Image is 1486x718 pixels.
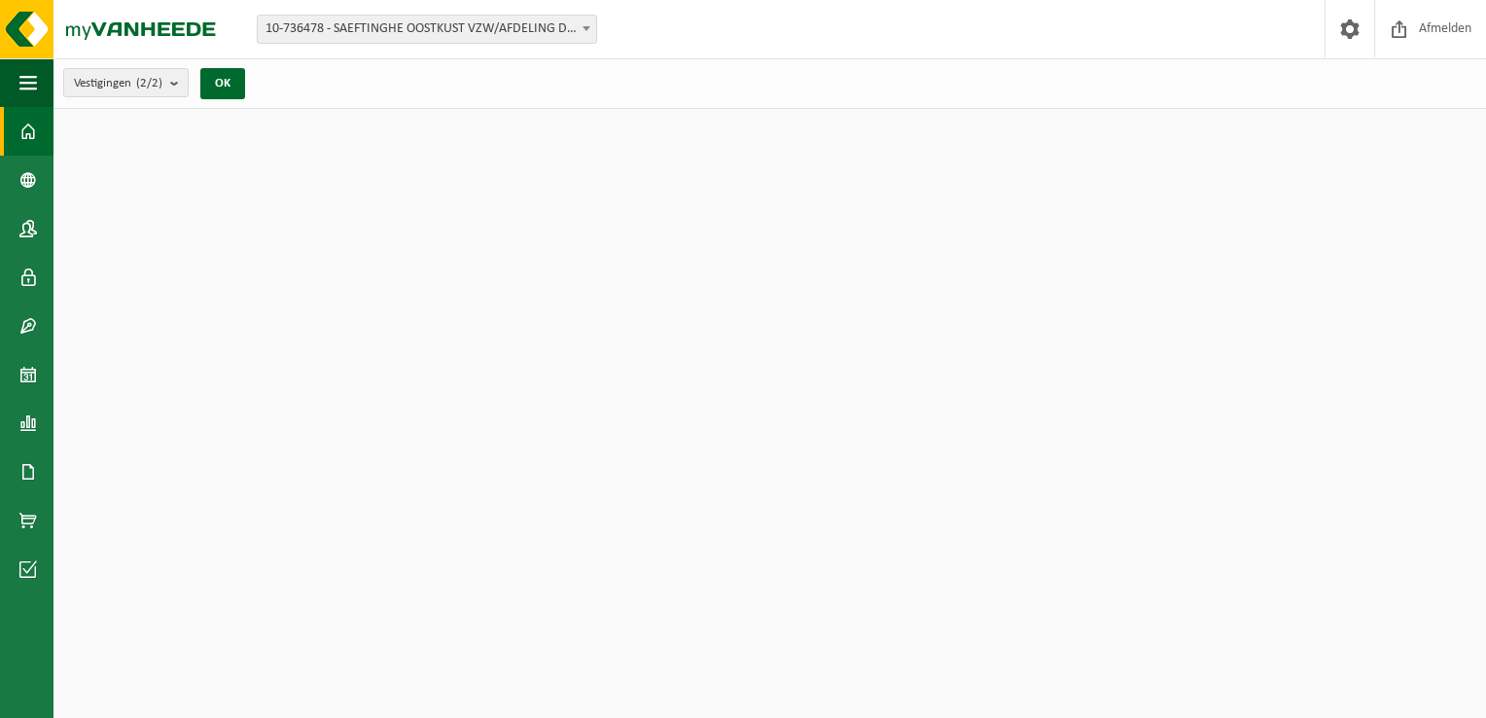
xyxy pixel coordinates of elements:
span: Vestigingen [74,69,162,98]
button: Vestigingen(2/2) [63,68,189,97]
span: 10-736478 - SAEFTINGHE OOSTKUST VZW/AFDELING DE LISBLOMME - LISSEWEGE [258,16,596,43]
span: 10-736478 - SAEFTINGHE OOSTKUST VZW/AFDELING DE LISBLOMME - LISSEWEGE [257,15,597,44]
count: (2/2) [136,77,162,90]
button: OK [200,68,245,99]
